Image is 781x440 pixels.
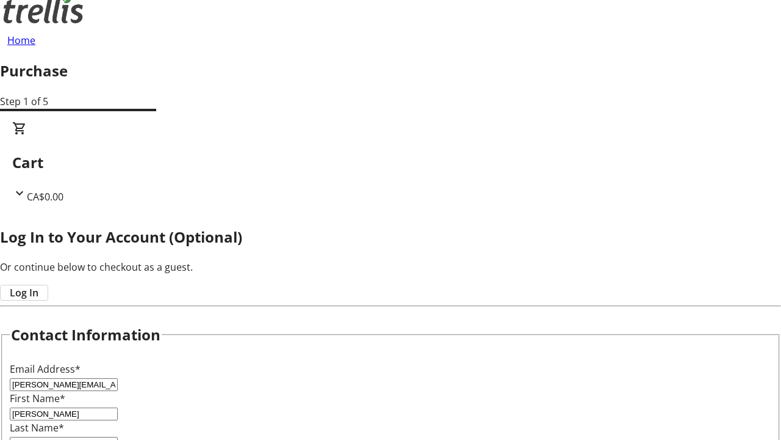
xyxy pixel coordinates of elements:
[10,392,65,405] label: First Name*
[10,285,38,300] span: Log In
[10,362,81,376] label: Email Address*
[27,190,63,204] span: CA$0.00
[12,152,769,174] h2: Cart
[11,324,160,346] h2: Contact Information
[10,421,64,435] label: Last Name*
[12,121,769,204] div: CartCA$0.00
